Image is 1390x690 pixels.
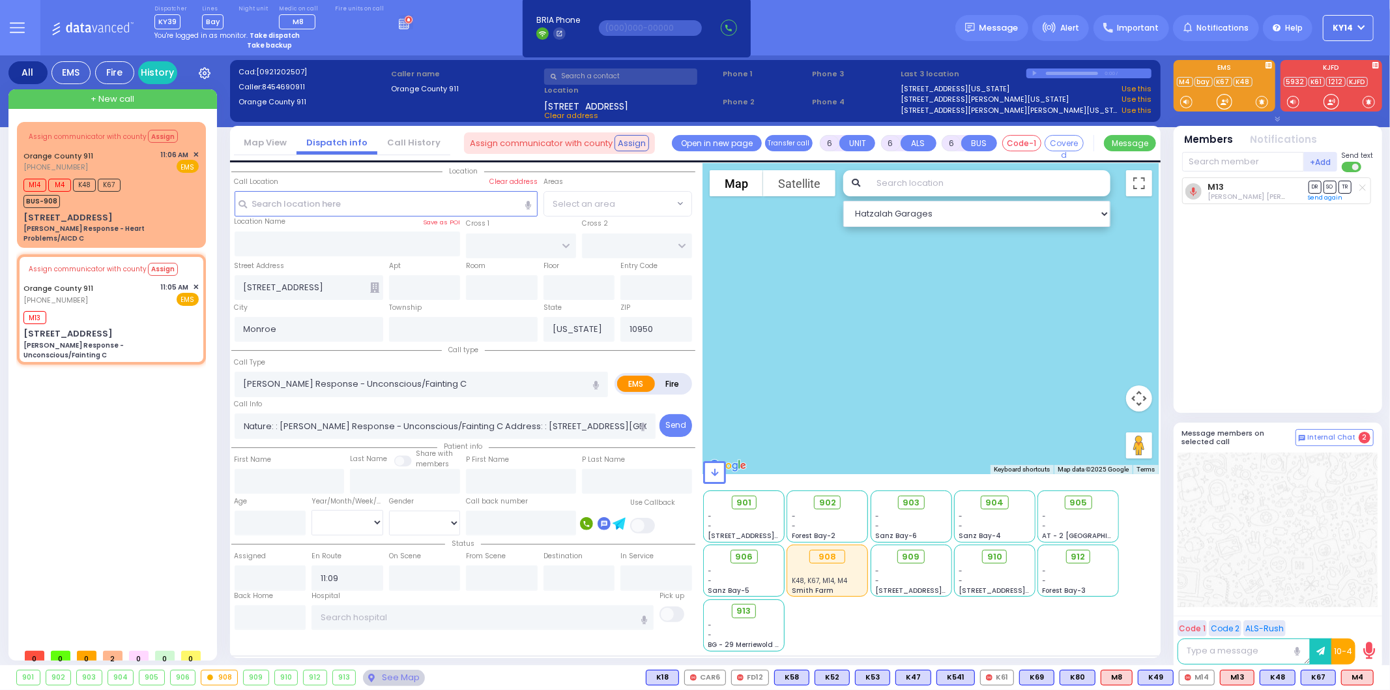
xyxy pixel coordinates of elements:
[17,670,40,685] div: 901
[987,550,1002,563] span: 910
[202,14,224,29] span: Bay
[201,670,237,685] div: 908
[1342,151,1374,160] span: Send text
[1209,620,1241,637] button: Code 2
[1043,511,1047,521] span: -
[466,218,489,229] label: Cross 1
[1104,135,1156,151] button: Message
[239,97,387,108] label: Orange County 911
[23,151,93,161] a: Orange County 911
[1045,135,1084,151] button: Covered
[901,135,936,151] button: ALS
[1326,77,1346,87] a: 1212
[350,454,387,464] label: Last Name
[1101,670,1133,685] div: M8
[1359,432,1370,443] span: 2
[903,550,920,563] span: 909
[138,61,177,84] a: History
[630,498,675,508] label: Use Callback
[103,651,123,661] span: 2
[812,97,897,108] span: Phone 4
[1177,77,1193,87] a: M4
[161,150,189,160] span: 11:06 AM
[1101,670,1133,685] div: ALS KJ
[48,179,71,192] span: M4
[710,170,763,196] button: Show street map
[235,551,267,562] label: Assigned
[1220,670,1254,685] div: M13
[1060,670,1095,685] div: K80
[582,455,625,465] label: P Last Name
[391,68,540,80] label: Caller name
[895,670,931,685] div: BLS
[708,640,781,650] span: BG - 29 Merriewold S.
[235,217,286,227] label: Location Name
[708,521,712,531] span: -
[901,105,1118,116] a: [STREET_ADDRESS][PERSON_NAME][PERSON_NAME][US_STATE]
[29,264,147,274] span: Assign communicator with county
[235,261,285,271] label: Street Address
[297,136,377,149] a: Dispatch info
[442,345,485,355] span: Call type
[23,195,60,208] span: BUS-908
[256,67,307,77] span: [0921202507]
[1179,670,1215,685] div: M14
[1122,94,1151,105] a: Use this
[1208,192,1323,202] span: Levy Friedman
[1019,670,1054,685] div: BLS
[684,670,726,685] div: CAR6
[335,5,384,13] label: Fire units on call
[23,340,199,360] div: [PERSON_NAME] Response - Unconscious/Fainting C
[1296,429,1374,446] button: Internal Chat 2
[1174,65,1275,74] label: EMS
[311,496,383,507] div: Year/Month/Week/Day
[193,282,199,293] span: ✕
[936,670,975,685] div: K541
[868,170,1110,196] input: Search location
[389,496,414,507] label: Gender
[819,496,836,509] span: 902
[646,670,679,685] div: BLS
[620,261,658,271] label: Entry Code
[1339,181,1352,193] span: TR
[1196,22,1249,34] span: Notifications
[95,61,134,84] div: Fire
[959,521,963,531] span: -
[706,457,749,474] a: Open this area in Google Maps (opens a new window)
[855,670,890,685] div: K53
[706,457,749,474] img: Google
[1333,22,1354,34] span: KY14
[708,586,750,595] span: Sanz Bay-5
[646,670,679,685] div: K18
[1060,670,1095,685] div: BLS
[46,670,71,685] div: 902
[1043,531,1139,541] span: AT - 2 [GEOGRAPHIC_DATA]
[875,566,879,576] span: -
[1243,620,1286,637] button: ALS-Rush
[1341,670,1374,685] div: ALS
[895,670,931,685] div: K47
[279,5,320,13] label: Medic on call
[792,521,796,531] span: -
[1138,670,1174,685] div: BLS
[708,630,712,640] span: -
[235,496,248,507] label: Age
[466,496,528,507] label: Call back number
[416,459,449,469] span: members
[615,135,649,151] button: Assign
[737,605,751,618] span: 913
[979,22,1019,35] span: Message
[543,261,559,271] label: Floor
[25,651,44,661] span: 0
[181,651,201,661] span: 0
[1214,77,1232,87] a: K67
[244,670,268,685] div: 909
[708,511,712,521] span: -
[1281,65,1382,74] label: KJFD
[177,293,199,306] span: EMS
[391,83,540,95] label: Orange County 911
[839,135,875,151] button: UNIT
[599,20,702,36] input: (000)000-00000
[965,23,975,33] img: message.svg
[985,496,1004,509] span: 904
